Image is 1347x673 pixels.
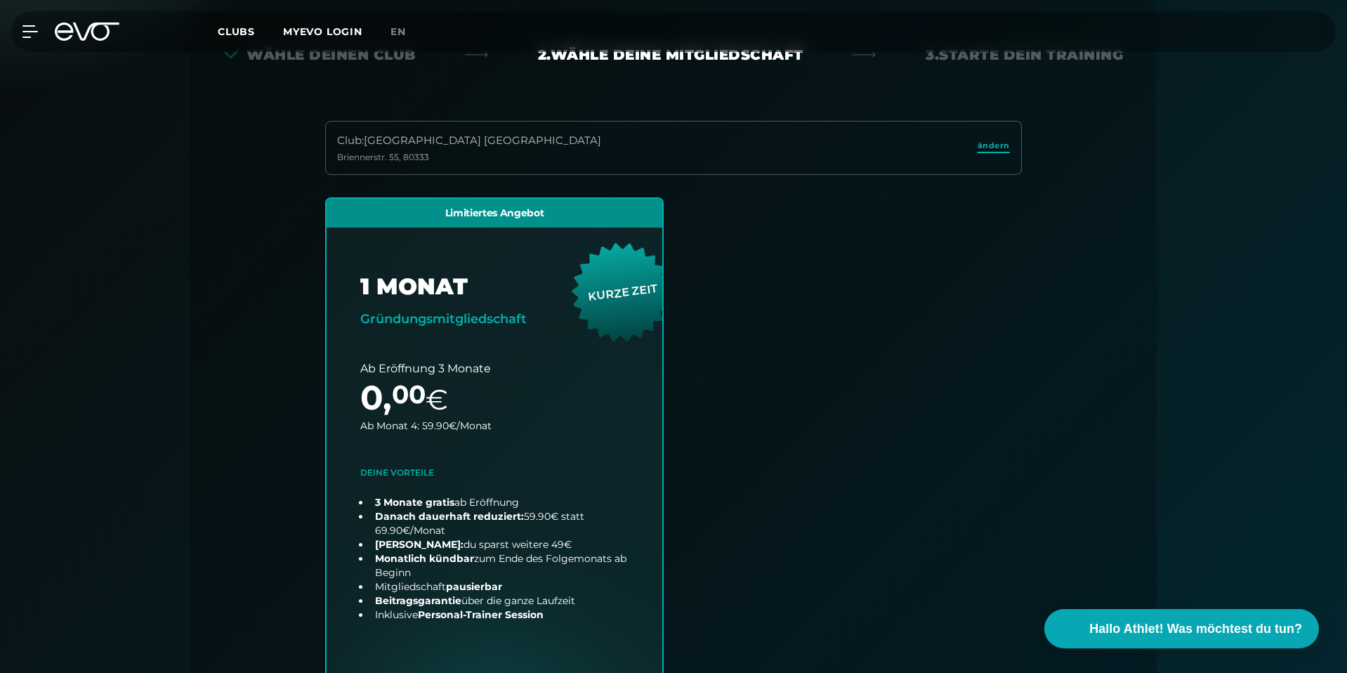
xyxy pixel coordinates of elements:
a: MYEVO LOGIN [283,25,362,38]
a: ändern [978,140,1010,156]
a: Clubs [218,25,283,38]
a: en [390,24,423,40]
div: Briennerstr. 55 , 80333 [337,152,601,163]
span: Clubs [218,25,255,38]
span: ändern [978,140,1010,152]
span: en [390,25,406,38]
div: Club : [GEOGRAPHIC_DATA] [GEOGRAPHIC_DATA] [337,133,601,149]
button: Hallo Athlet! Was möchtest du tun? [1044,609,1319,648]
span: Hallo Athlet! Was möchtest du tun? [1089,620,1302,639]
